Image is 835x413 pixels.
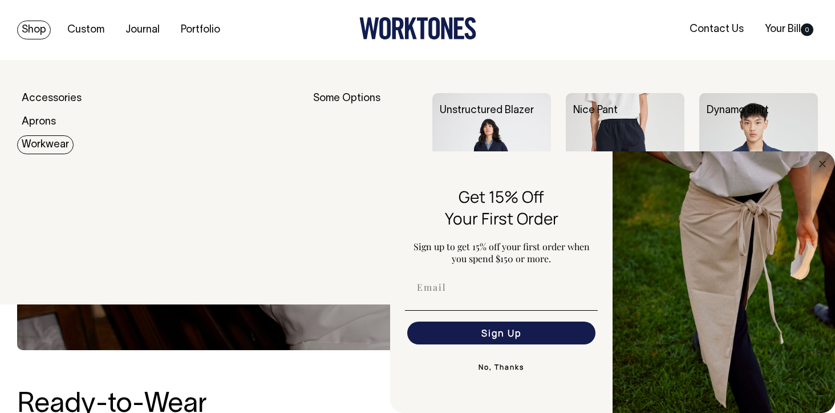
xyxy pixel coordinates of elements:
span: 0 [801,23,813,36]
a: Accessories [17,89,86,108]
a: Nice Pant [573,106,618,115]
span: Get 15% Off [459,186,544,207]
div: FLYOUT Form [390,151,835,413]
a: Journal [121,21,164,39]
a: Dynamo Shirt [707,106,769,115]
a: Workwear [17,135,74,154]
a: Portfolio [176,21,225,39]
div: Some Options [313,93,418,271]
button: Sign Up [407,322,595,344]
span: Sign up to get 15% off your first order when you spend $150 or more. [414,240,590,264]
a: Contact Us [685,20,748,39]
button: Close dialog [816,157,829,171]
button: No, Thanks [405,356,598,379]
img: 5e34ad8f-4f05-4173-92a8-ea475ee49ac9.jpeg [613,151,835,413]
a: Aprons [17,113,60,131]
a: Your Bill0 [760,20,818,39]
a: Shop [17,21,51,39]
a: Unstructured Blazer [440,106,534,115]
span: Your First Order [445,207,558,229]
input: Email [407,276,595,299]
a: Custom [63,21,109,39]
